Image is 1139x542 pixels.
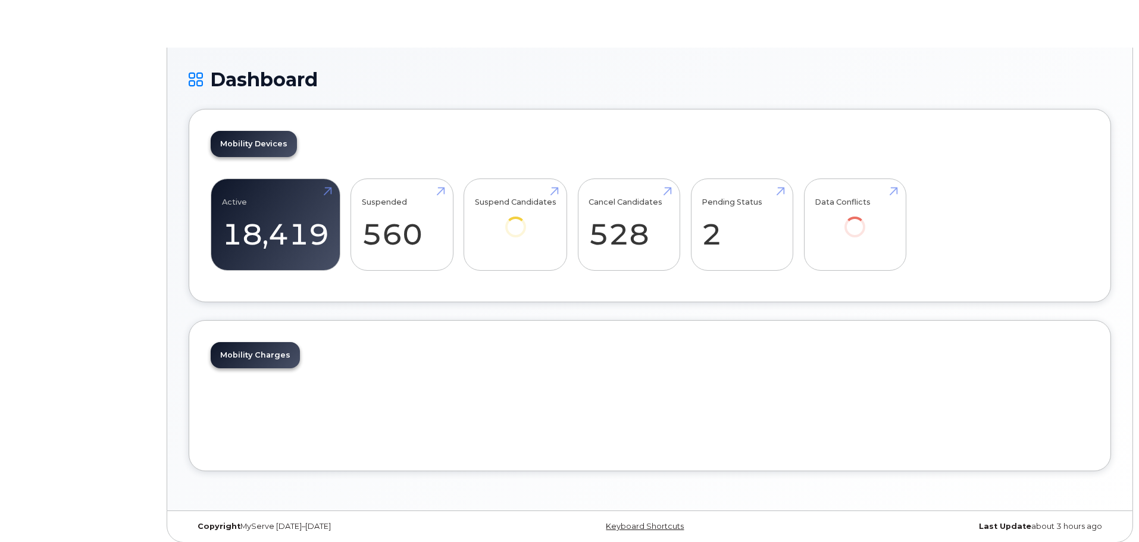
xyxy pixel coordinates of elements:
h1: Dashboard [189,69,1111,90]
a: Pending Status 2 [702,186,782,264]
a: Active 18,419 [222,186,329,264]
a: Suspend Candidates [475,186,556,254]
strong: Copyright [198,522,240,531]
a: Suspended 560 [362,186,442,264]
a: Mobility Charges [211,342,300,368]
a: Data Conflicts [815,186,895,254]
div: about 3 hours ago [803,522,1111,531]
div: MyServe [DATE]–[DATE] [189,522,496,531]
a: Mobility Devices [211,131,297,157]
strong: Last Update [979,522,1031,531]
a: Keyboard Shortcuts [606,522,684,531]
a: Cancel Candidates 528 [589,186,669,264]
